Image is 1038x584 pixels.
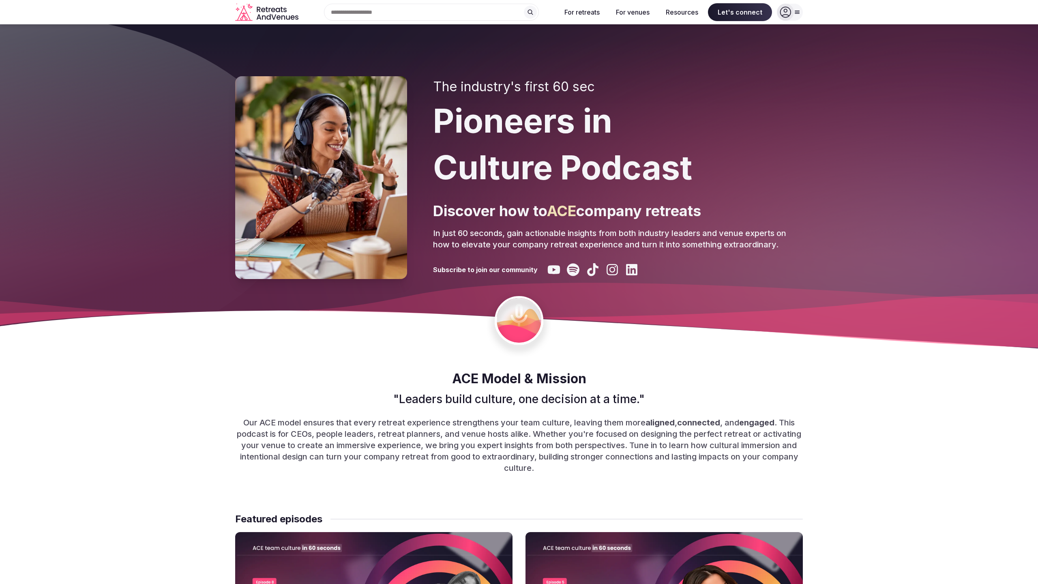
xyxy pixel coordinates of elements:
[235,417,803,474] p: Our ACE model ensures that every retreat experience strengthens your team culture, leaving them m...
[558,3,606,21] button: For retreats
[659,3,705,21] button: Resources
[235,391,803,407] p: "Leaders build culture, one decision at a time."
[433,228,803,250] p: In just 60 seconds, gain actionable insights from both industry leaders and venue experts on how ...
[235,3,300,21] a: Visit the homepage
[646,418,675,427] b: aligned
[609,3,656,21] button: For venues
[433,98,803,191] h1: Pioneers in Culture Podcast
[677,418,720,427] b: connected
[235,513,322,526] h2: Featured episodes
[235,76,407,279] img: Pioneers in Culture Podcast
[547,202,576,220] span: ACE
[433,265,538,274] h3: Subscribe to join our community
[708,3,772,21] span: Let's connect
[433,79,803,94] h2: The industry's first 60 sec
[235,3,300,21] svg: Retreats and Venues company logo
[433,201,803,221] p: Discover how to company retreats
[739,418,774,427] b: engaged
